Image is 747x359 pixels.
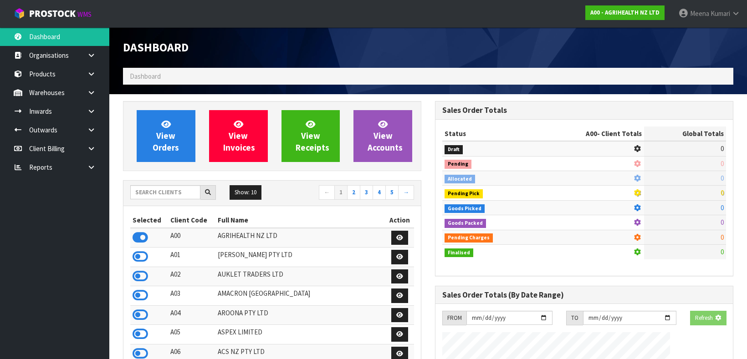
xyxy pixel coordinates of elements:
[215,305,386,325] td: AROONA PTY LTD
[445,160,471,169] span: Pending
[445,145,463,154] span: Draft
[586,129,597,138] span: A00
[281,110,340,162] a: ViewReceipts
[168,325,215,344] td: A05
[209,110,268,162] a: ViewInvoices
[215,286,386,306] td: AMACRON [GEOGRAPHIC_DATA]
[334,185,348,200] a: 1
[215,248,386,267] td: [PERSON_NAME] PTY LTD
[566,311,583,325] div: TO
[585,5,665,20] a: A00 - AGRIHEALTH NZ LTD
[445,219,486,228] span: Goods Packed
[398,185,414,200] a: →
[536,126,644,141] th: - Client Totals
[215,213,386,228] th: Full Name
[353,110,412,162] a: ViewAccounts
[445,189,483,198] span: Pending Pick
[168,305,215,325] td: A04
[29,8,76,20] span: ProStock
[279,185,414,201] nav: Page navigation
[721,203,724,212] span: 0
[445,175,475,184] span: Allocated
[168,267,215,286] td: A02
[385,185,399,200] a: 5
[130,213,168,228] th: Selected
[215,325,386,344] td: ASPEX LIMITED
[442,291,726,299] h3: Sales Order Totals (By Date Range)
[721,159,724,168] span: 0
[721,188,724,197] span: 0
[130,185,200,199] input: Search clients
[721,144,724,153] span: 0
[137,110,195,162] a: ViewOrders
[442,126,536,141] th: Status
[168,213,215,228] th: Client Code
[215,267,386,286] td: AUKLET TRADERS LTD
[590,9,660,16] strong: A00 - AGRIHEALTH NZ LTD
[690,9,709,18] span: Meena
[319,185,335,200] a: ←
[445,248,473,258] span: Finalised
[14,8,25,19] img: cube-alt.png
[130,72,161,81] span: Dashboard
[385,213,414,228] th: Action
[442,311,466,325] div: FROM
[368,119,403,153] span: View Accounts
[168,286,215,306] td: A03
[644,126,726,141] th: Global Totals
[296,119,329,153] span: View Receipts
[721,218,724,227] span: 0
[215,228,386,248] td: AGRIHEALTH NZ LTD
[347,185,360,200] a: 2
[442,106,726,115] h3: Sales Order Totals
[77,10,92,19] small: WMS
[721,248,724,256] span: 0
[168,228,215,248] td: A00
[360,185,373,200] a: 3
[721,174,724,182] span: 0
[445,204,485,213] span: Goods Picked
[153,119,179,153] span: View Orders
[223,119,255,153] span: View Invoices
[168,248,215,267] td: A01
[721,233,724,242] span: 0
[690,311,727,325] button: Refresh
[230,185,261,200] button: Show: 10
[123,40,189,55] span: Dashboard
[373,185,386,200] a: 4
[445,233,493,243] span: Pending Charges
[711,9,730,18] span: Kumari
